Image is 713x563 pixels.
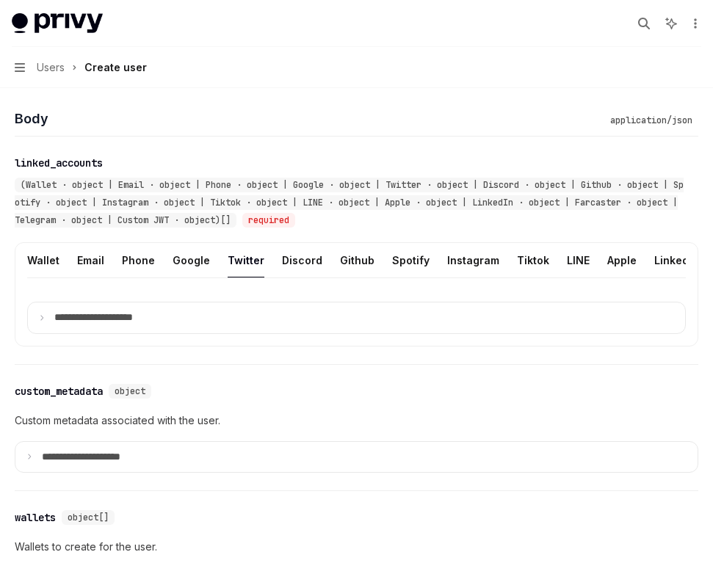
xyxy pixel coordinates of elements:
[340,243,374,277] button: Github
[392,243,430,277] button: Spotify
[654,243,698,277] button: LinkedIn
[12,13,103,34] img: light logo
[115,385,145,397] span: object
[687,13,701,34] button: More actions
[517,243,549,277] button: Tiktok
[68,512,109,523] span: object[]
[15,510,56,525] div: wallets
[15,384,103,399] div: custom_metadata
[15,156,103,170] div: linked_accounts
[173,243,210,277] button: Google
[607,243,637,277] button: Apple
[15,412,698,429] p: Custom metadata associated with the user.
[84,59,147,76] div: Create user
[27,243,59,277] button: Wallet
[242,213,295,228] div: required
[604,113,698,128] div: application/json
[447,243,499,277] button: Instagram
[77,243,104,277] button: Email
[567,243,590,277] button: LINE
[282,243,322,277] button: Discord
[122,243,155,277] button: Phone
[15,109,604,128] h4: Body
[37,59,65,76] span: Users
[228,243,264,277] button: Twitter
[15,538,698,556] p: Wallets to create for the user.
[15,179,684,226] span: (Wallet · object | Email · object | Phone · object | Google · object | Twitter · object | Discord...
